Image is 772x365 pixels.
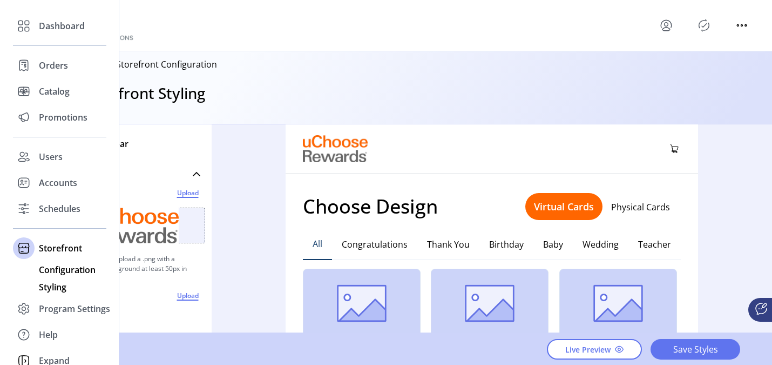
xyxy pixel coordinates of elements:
button: menu [658,17,675,34]
button: Save Styles [651,339,740,360]
span: Storefront [39,242,82,255]
a: Brand [67,163,205,185]
button: Birthday [479,229,533,260]
span: Schedules [39,202,80,215]
span: Upload [172,289,204,302]
span: Dashboard [39,19,85,32]
p: Back to Storefront Configuration [84,58,217,71]
span: Users [39,150,63,163]
p: Styling Toolbar [67,137,205,150]
span: Catalog [39,85,70,98]
h3: Storefront Styling [80,82,205,104]
span: Help [39,328,58,341]
button: Baby [533,229,573,260]
span: Program Settings [39,302,110,315]
button: Physical Cards [602,198,679,216]
span: Configuration [39,263,96,276]
span: Orders [39,59,68,72]
span: Upload [172,187,204,200]
button: Virtual Cards [525,193,602,220]
h1: Choose Design [303,192,438,221]
button: Publisher Panel [695,17,713,34]
span: Styling [39,281,66,294]
span: Live Preview [565,344,611,355]
button: Live Preview [547,339,642,360]
button: Thank You [417,229,479,260]
p: For best results upload a .png with a transparent background at least 50px in height. [67,250,205,288]
button: Teacher [628,229,681,260]
button: Congratulations [332,229,417,260]
span: Save Styles [665,343,726,356]
span: Accounts [39,176,77,189]
span: Promotions [39,111,87,124]
button: All [303,229,332,260]
button: Wedding [573,229,628,260]
button: menu [733,17,750,34]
